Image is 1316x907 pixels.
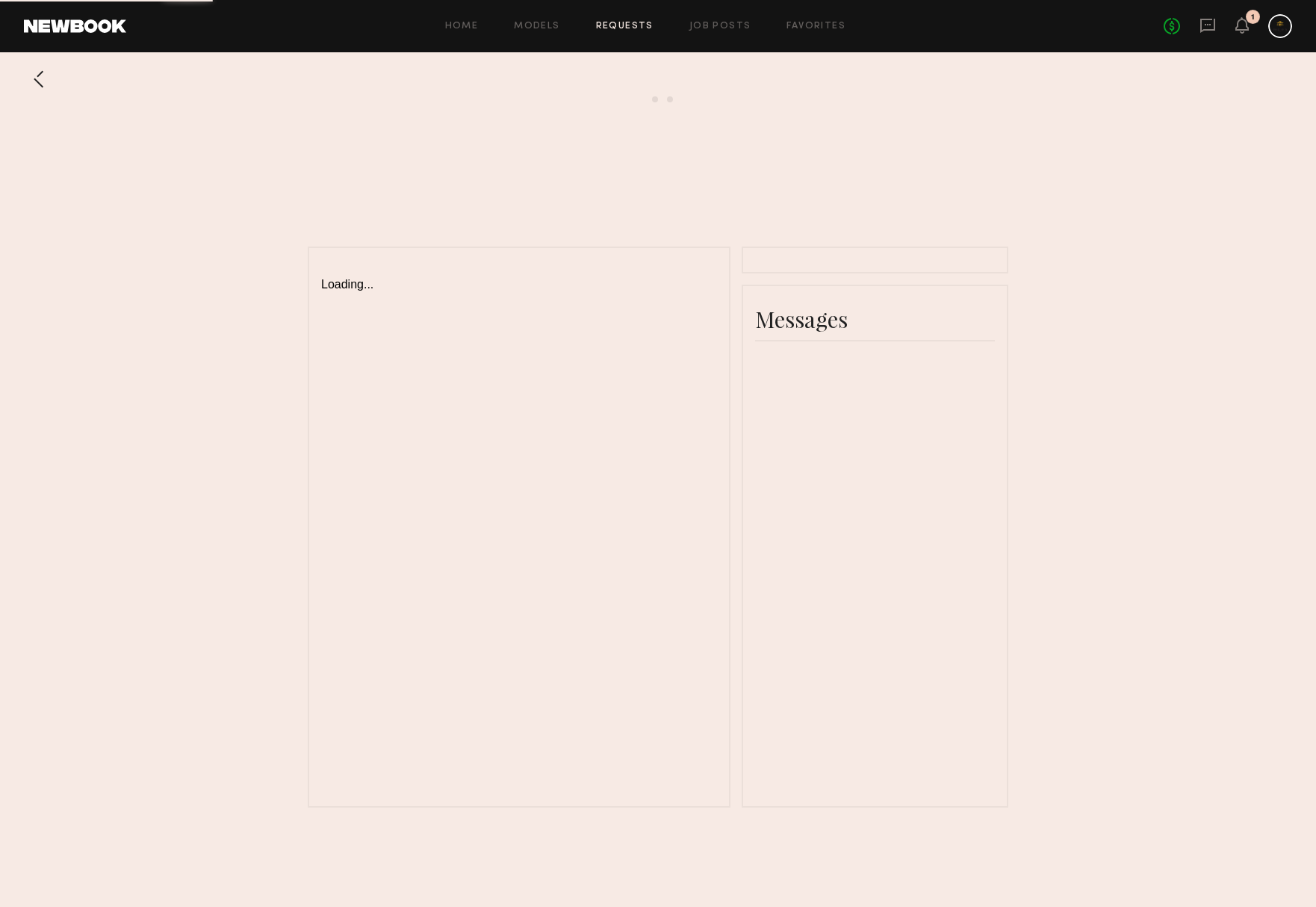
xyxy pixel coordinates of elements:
[321,260,717,291] div: Loading...
[1251,13,1255,22] div: 1
[596,22,654,31] a: Requests
[445,22,479,31] a: Home
[689,22,751,31] a: Job Posts
[514,22,559,31] a: Models
[755,304,995,334] div: Messages
[786,22,845,31] a: Favorites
